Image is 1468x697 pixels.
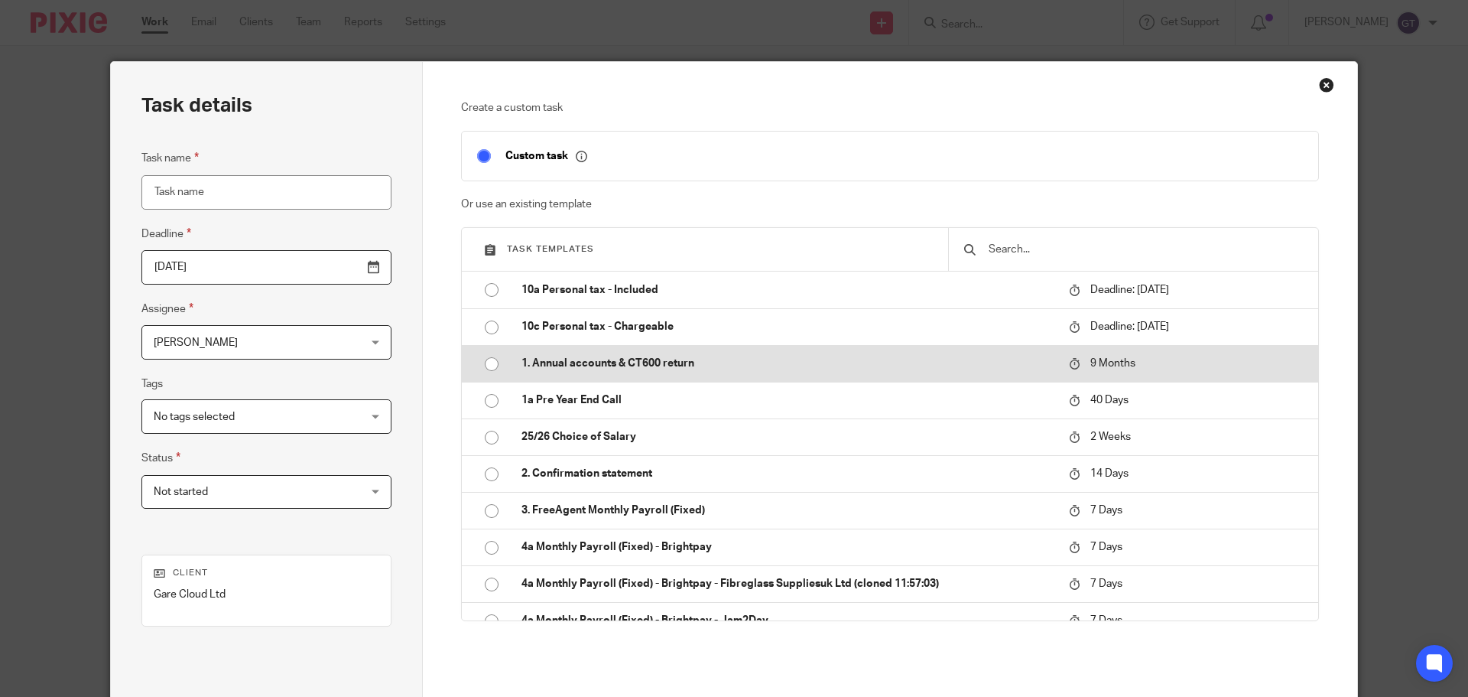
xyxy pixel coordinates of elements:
[1090,542,1122,552] span: 7 Days
[521,503,1054,518] p: 3. FreeAgent Monthly Payroll (Fixed)
[521,576,1054,591] p: 4a Monthly Payroll (Fixed) - Brightpay - Fibreglass Suppliesuk Ltd (cloned 11:57:03)
[521,539,1054,555] p: 4a Monthly Payroll (Fixed) - Brightpay
[1090,578,1122,589] span: 7 Days
[141,149,199,167] label: Task name
[154,487,208,497] span: Not started
[521,282,1054,298] p: 10a Personal tax - Included
[1090,358,1135,369] span: 9 Months
[141,250,391,285] input: Pick a date
[1090,615,1122,626] span: 7 Days
[521,319,1054,334] p: 10c Personal tax - Chargeable
[154,567,379,579] p: Client
[1090,395,1129,405] span: 40 Days
[987,241,1303,258] input: Search...
[141,225,191,243] label: Deadline
[141,93,252,119] h2: Task details
[154,412,235,422] span: No tags selected
[507,245,594,253] span: Task templates
[141,175,391,210] input: Task name
[521,356,1054,371] p: 1. Annual accounts & CT600 return
[521,613,1054,628] p: 4a Monthly Payroll (Fixed) - Brightpay - Jam2Day
[521,392,1054,408] p: 1a Pre Year End Call
[154,337,238,348] span: [PERSON_NAME]
[461,100,1320,116] p: Create a custom task
[1090,432,1131,442] span: 2 Weeks
[1090,321,1169,332] span: Deadline: [DATE]
[461,197,1320,212] p: Or use an existing template
[505,149,587,163] p: Custom task
[1090,285,1169,295] span: Deadline: [DATE]
[1090,468,1129,479] span: 14 Days
[141,376,163,392] label: Tags
[154,587,379,602] p: Gare Cloud Ltd
[141,300,193,318] label: Assignee
[1319,77,1334,93] div: Close this dialog window
[521,466,1054,481] p: 2. Confirmation statement
[141,449,180,467] label: Status
[1090,505,1122,516] span: 7 Days
[521,429,1054,445] p: 25/26 Choice of Salary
